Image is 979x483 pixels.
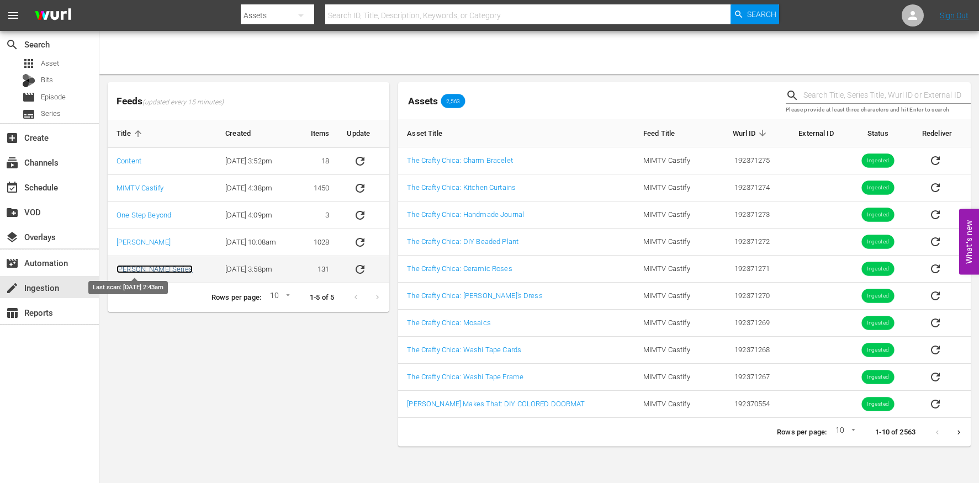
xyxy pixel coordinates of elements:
th: External ID [779,119,842,147]
p: 1-10 of 2563 [875,427,916,438]
th: Items [296,120,338,148]
td: 18 [296,148,338,175]
span: Feeds [108,92,389,110]
span: Title [117,129,145,139]
td: 1450 [296,175,338,202]
span: Series [22,108,35,121]
span: Ingested [861,400,894,408]
button: Next page [948,422,970,443]
a: The Crafty Chica: Washi Tape Cards [407,346,521,354]
span: Wurl ID [733,128,770,138]
a: The Crafty Chica: Ceramic Roses [407,264,512,273]
span: Ingested [861,238,894,246]
td: MIMTV Castify [634,364,712,391]
a: [PERSON_NAME] Series [117,265,193,273]
div: 10 [831,424,858,440]
span: Search [6,38,19,51]
td: MIMTV Castify [634,256,712,283]
td: [DATE] 4:09pm [216,202,296,229]
button: Search [731,4,779,24]
td: 192371275 [712,147,779,174]
a: The Crafty Chica: Washi Tape Frame [407,373,523,381]
input: Search Title, Series Title, Wurl ID or External ID [803,87,971,104]
span: menu [7,9,20,22]
a: Sign Out [940,11,969,20]
span: Schedule [6,181,19,194]
span: Series [41,108,61,119]
td: 192371268 [712,337,779,364]
td: 131 [296,256,338,283]
span: Ingested [861,265,894,273]
td: [DATE] 3:52pm [216,148,296,175]
td: MIMTV Castify [634,174,712,201]
a: Content [117,157,141,165]
span: Ingested [861,184,894,192]
a: The Crafty Chica: Kitchen Curtains [407,183,516,192]
th: Feed Title [634,119,712,147]
a: One Step Beyond [117,211,171,219]
td: 192371274 [712,174,779,201]
p: Please provide at least three characters and hit Enter to search [786,105,971,115]
td: MIMTV Castify [634,201,712,229]
span: Created [225,129,265,139]
td: 192371272 [712,229,779,256]
td: MIMTV Castify [634,391,712,418]
span: Asset [41,58,59,69]
th: Update [338,120,389,148]
span: Ingested [861,292,894,300]
span: Assets [408,95,438,107]
a: MIMTV Castify [117,184,163,192]
span: Reports [6,306,19,320]
td: 192371267 [712,364,779,391]
td: MIMTV Castify [634,229,712,256]
span: Ingested [861,319,894,327]
a: The Crafty Chica: [PERSON_NAME]'s Dress [407,291,542,300]
p: 1-5 of 5 [310,293,334,303]
td: [DATE] 3:58pm [216,256,296,283]
button: Open Feedback Widget [959,209,979,274]
span: Overlays [6,231,19,244]
span: Asset [22,57,35,70]
td: 192371270 [712,283,779,310]
p: Rows per page: [211,293,261,303]
table: sticky table [108,120,389,283]
td: [DATE] 4:38pm [216,175,296,202]
span: Ingestion [6,282,19,295]
span: 2,563 [441,98,465,104]
a: The Crafty Chica: Charm Bracelet [407,156,512,164]
span: Asset Title [407,128,457,138]
th: Redeliver [913,119,971,147]
table: sticky table [398,119,971,418]
a: The Crafty Chica: Handmade Journal [407,210,524,219]
span: Episode [41,92,66,103]
span: Ingested [861,157,894,165]
th: Status [843,119,913,147]
td: [DATE] 10:08am [216,229,296,256]
a: The Crafty Chica: Mosaics [407,319,490,327]
div: 10 [266,289,292,306]
a: The Crafty Chica: DIY Beaded Plant [407,237,518,246]
td: 192371273 [712,201,779,229]
div: Bits [22,74,35,87]
span: Search [747,4,776,24]
td: 1028 [296,229,338,256]
a: [PERSON_NAME] [117,238,171,246]
td: MIMTV Castify [634,283,712,310]
span: Automation [6,257,19,270]
span: (updated every 15 minutes) [142,98,224,107]
span: Ingested [861,346,894,354]
span: Ingested [861,211,894,219]
td: 192371269 [712,310,779,337]
span: VOD [6,206,19,219]
td: MIMTV Castify [634,337,712,364]
td: MIMTV Castify [634,147,712,174]
span: Create [6,131,19,145]
span: Ingested [861,373,894,381]
td: 3 [296,202,338,229]
p: Rows per page: [777,427,827,438]
td: MIMTV Castify [634,310,712,337]
td: 192371271 [712,256,779,283]
span: Channels [6,156,19,169]
a: [PERSON_NAME] Makes That: DIY COLORED DOORMAT [407,400,585,408]
span: Episode [22,91,35,104]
